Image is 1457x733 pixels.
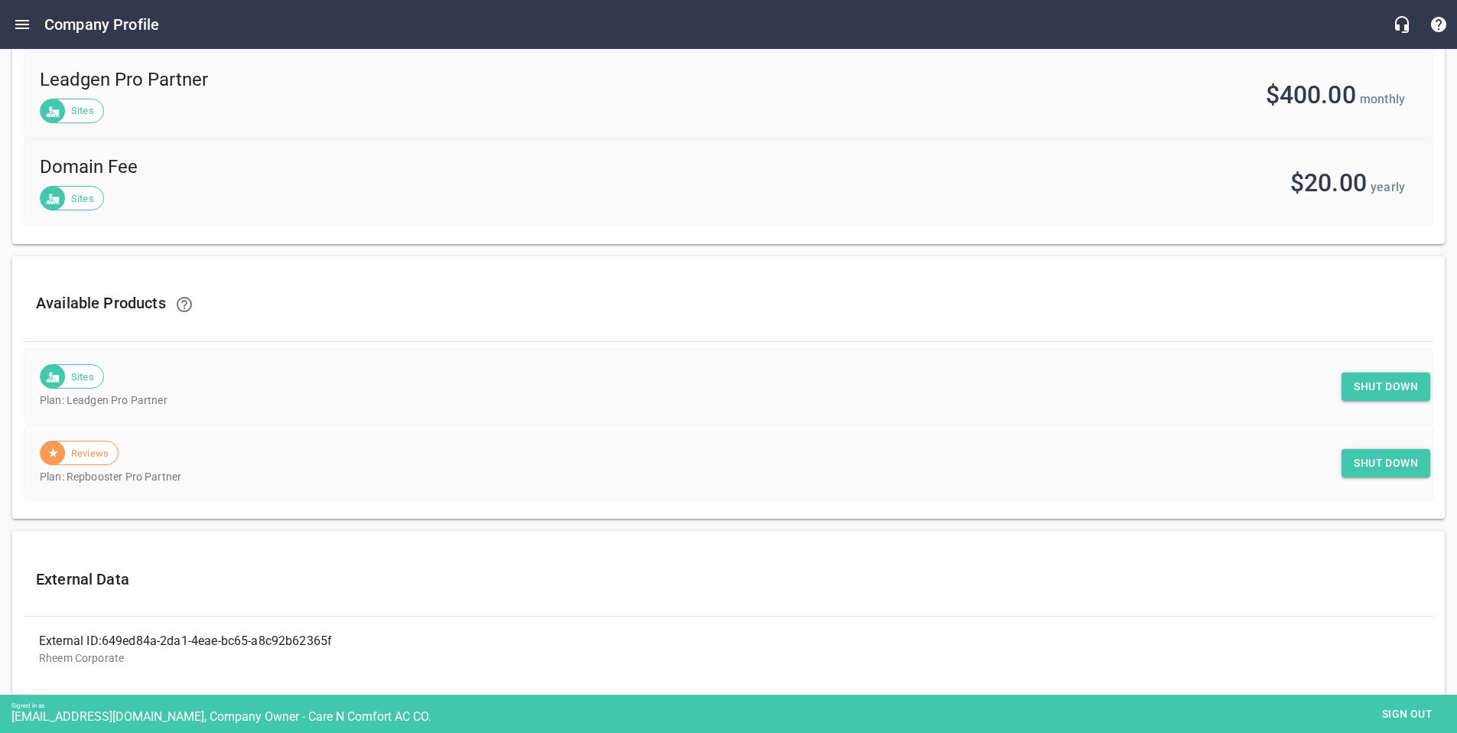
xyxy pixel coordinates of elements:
span: Leadgen Pro Partner [40,68,724,93]
span: Shut down [1354,454,1418,473]
div: Sites [40,186,104,210]
h6: Company Profile [44,12,159,37]
div: Reviews [40,441,119,465]
p: Rheem Corporate [39,650,1418,666]
button: Support Portal [1420,6,1457,43]
button: Shut down [1342,449,1430,477]
span: Domain Fee [40,155,702,180]
span: $400.00 [1266,80,1356,109]
div: Sites [40,99,104,123]
span: yearly [1371,180,1405,194]
h6: External Data [36,567,1421,591]
div: Sites [40,364,104,389]
span: $20.00 [1290,168,1367,197]
span: Sites [62,370,103,385]
h6: Available Products [36,286,1421,323]
span: Sites [62,103,103,119]
span: monthly [1360,92,1405,106]
a: Learn how to upgrade and downgrade your Products [166,286,203,323]
span: Shut down [1354,377,1418,396]
span: Sites [62,191,103,207]
div: [EMAIL_ADDRESS][DOMAIN_NAME], Company Owner - Care N Comfort AC CO. [11,709,1457,724]
button: Live Chat [1384,6,1420,43]
div: Signed in as [11,702,1457,709]
p: Plan: Repbooster Pro Partner [40,469,1405,485]
span: Sign out [1375,705,1439,724]
div: External ID: 649ed84a-2da1-4eae-bc65-a8c92b62365f [39,632,729,650]
span: Reviews [62,446,118,461]
button: Sign out [1369,700,1446,728]
p: Plan: Leadgen Pro Partner [40,393,1405,409]
button: Open drawer [4,6,41,43]
button: Shut down [1342,373,1430,401]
